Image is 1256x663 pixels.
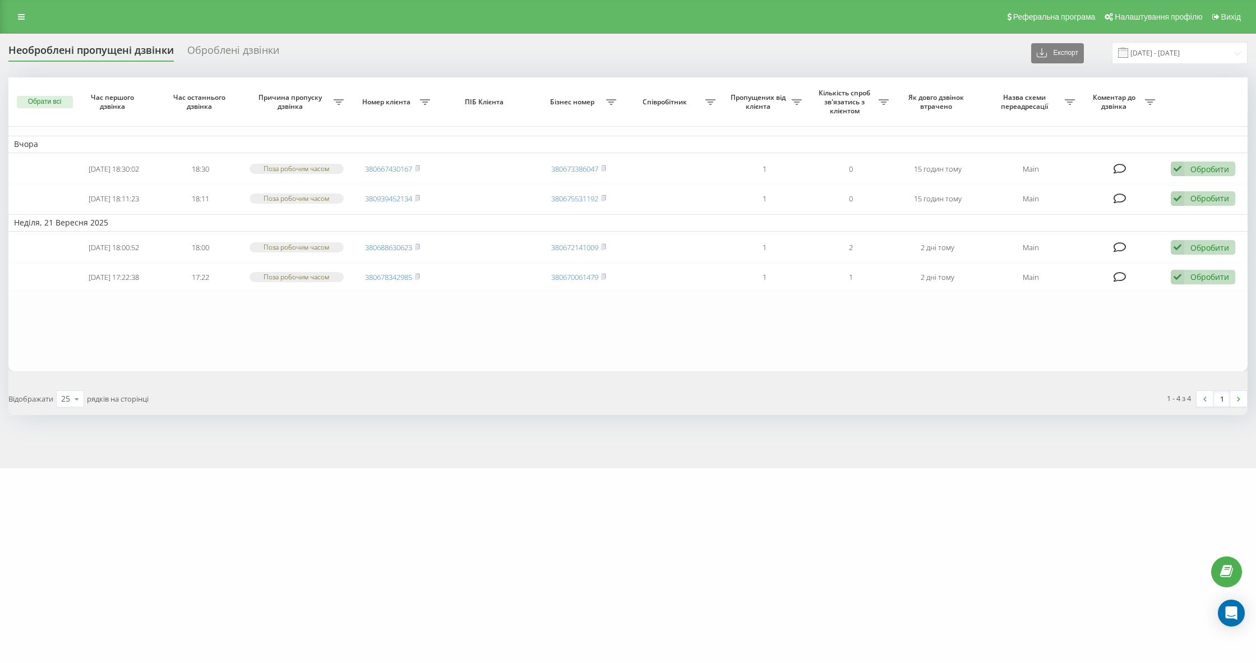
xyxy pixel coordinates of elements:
[1190,164,1229,174] div: Обробити
[365,164,412,174] a: 380667430167
[1190,271,1229,282] div: Обробити
[551,272,598,282] a: 380670061479
[1218,600,1245,627] div: Open Intercom Messenger
[365,194,412,204] a: 380939452134
[981,155,1080,183] td: Main
[1115,12,1202,21] span: Налаштування профілю
[807,155,894,183] td: 0
[71,155,158,183] td: [DATE] 18:30:02
[157,264,244,291] td: 17:22
[807,234,894,261] td: 2
[250,272,343,282] div: Поза робочим часом
[71,264,158,291] td: [DATE] 17:22:38
[365,272,412,282] a: 380678342985
[987,93,1065,110] span: Назва схеми переадресації
[904,93,972,110] span: Як довго дзвінок втрачено
[8,136,1248,153] td: Вчора
[17,96,73,108] button: Обрати всі
[541,98,606,107] span: Бізнес номер
[807,264,894,291] td: 1
[157,234,244,261] td: 18:00
[71,185,158,213] td: [DATE] 18:11:23
[813,89,879,115] span: Кількість спроб зв'язатись з клієнтом
[250,242,343,252] div: Поза робочим часом
[250,93,334,110] span: Причина пропуску дзвінка
[981,185,1080,213] td: Main
[981,234,1080,261] td: Main
[1221,12,1241,21] span: Вихід
[894,264,981,291] td: 2 дні тому
[981,264,1080,291] td: Main
[551,194,598,204] a: 380675531192
[8,214,1248,231] td: Неділя, 21 Вересня 2025
[894,155,981,183] td: 15 годин тому
[1190,242,1229,253] div: Обробити
[721,264,808,291] td: 1
[551,164,598,174] a: 380673386047
[894,185,981,213] td: 15 годин тому
[355,98,421,107] span: Номер клієнта
[80,93,147,110] span: Час першого дзвінка
[727,93,792,110] span: Пропущених від клієнта
[1031,43,1084,63] button: Експорт
[157,155,244,183] td: 18:30
[1167,393,1191,404] div: 1 - 4 з 4
[627,98,705,107] span: Співробітник
[446,98,525,107] span: ПІБ Клієнта
[721,155,808,183] td: 1
[8,394,53,404] span: Відображати
[61,393,70,404] div: 25
[167,93,234,110] span: Час останнього дзвінка
[8,44,174,62] div: Необроблені пропущені дзвінки
[87,394,149,404] span: рядків на сторінці
[721,185,808,213] td: 1
[1190,193,1229,204] div: Обробити
[250,194,343,203] div: Поза робочим часом
[721,234,808,261] td: 1
[1086,93,1146,110] span: Коментар до дзвінка
[894,234,981,261] td: 2 дні тому
[157,185,244,213] td: 18:11
[71,234,158,261] td: [DATE] 18:00:52
[1213,391,1230,407] a: 1
[250,164,343,173] div: Поза робочим часом
[365,242,412,252] a: 380688630623
[1013,12,1096,21] span: Реферальна програма
[187,44,279,62] div: Оброблені дзвінки
[551,242,598,252] a: 380672141009
[807,185,894,213] td: 0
